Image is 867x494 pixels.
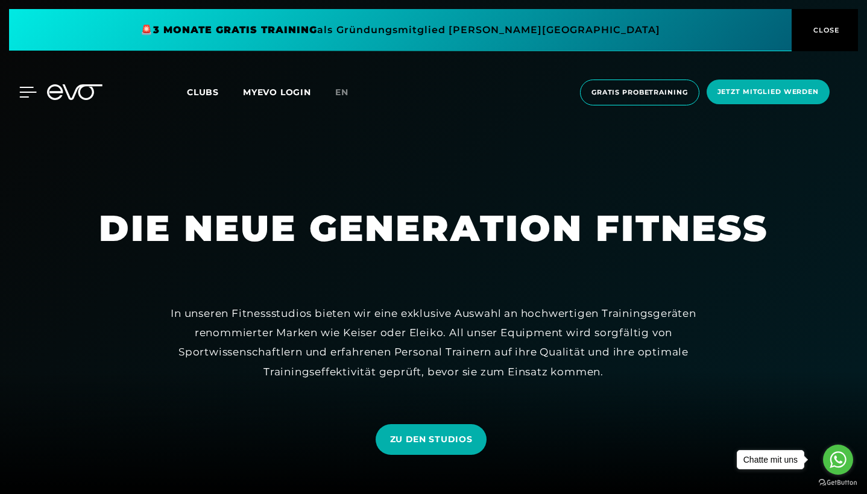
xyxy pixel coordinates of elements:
h1: DIE NEUE GENERATION FITNESS [99,205,768,252]
a: MYEVO LOGIN [243,87,311,98]
a: en [335,86,363,99]
span: CLOSE [810,25,840,36]
a: Go to GetButton.io website [819,479,857,486]
a: Chatte mit uns [737,450,804,469]
span: ZU DEN STUDIOS [390,433,473,446]
span: Gratis Probetraining [591,87,688,98]
span: en [335,87,348,98]
div: Chatte mit uns [737,451,804,469]
a: Jetzt Mitglied werden [703,80,833,105]
a: Gratis Probetraining [576,80,703,105]
div: In unseren Fitnessstudios bieten wir eine exklusive Auswahl an hochwertigen Trainingsgeräten reno... [162,304,705,381]
span: Jetzt Mitglied werden [717,87,819,97]
a: Go to whatsapp [823,445,853,475]
span: Clubs [187,87,219,98]
a: ZU DEN STUDIOS [376,415,492,464]
a: Clubs [187,86,243,98]
button: CLOSE [792,9,858,51]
